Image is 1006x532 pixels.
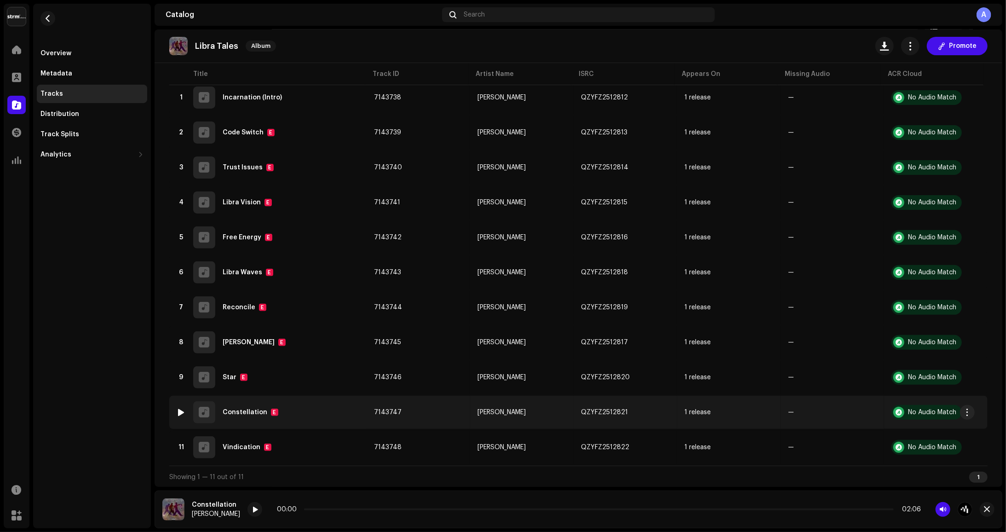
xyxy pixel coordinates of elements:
[169,37,188,55] img: dd265128-6c0e-4e57-8e8b-11206c6cfecc
[374,199,400,206] span: 7143741
[684,374,711,381] div: 1 release
[166,11,438,18] div: Catalog
[477,94,566,101] span: Alexander Anderson
[908,164,956,171] div: No Audio Match
[908,94,956,101] div: No Audio Match
[477,444,526,451] div: [PERSON_NAME]
[374,269,401,276] span: 7143743
[223,374,236,381] div: Star
[195,41,238,51] p: Libra Tales
[264,199,272,206] div: E
[684,339,773,346] span: 1 release
[37,44,147,63] re-m-nav-item: Overview
[223,129,264,136] div: Code Switch
[477,234,566,241] span: Alexander Anderson
[684,339,711,346] div: 1 release
[581,164,628,171] div: QZYFZ2512814
[40,131,79,138] div: Track Splits
[684,199,711,206] div: 1 release
[684,304,711,311] div: 1 release
[374,234,402,241] span: 7143742
[477,94,526,101] div: [PERSON_NAME]
[278,339,286,346] div: E
[7,7,26,26] img: 408b884b-546b-4518-8448-1008f9c76b02
[374,164,402,171] span: 7143740
[477,199,526,206] div: [PERSON_NAME]
[374,94,401,101] span: 7143738
[374,339,401,346] span: 7143745
[977,7,991,22] div: A
[788,164,877,171] re-a-table-badge: —
[908,374,956,381] div: No Audio Match
[40,70,72,77] div: Metadata
[477,374,566,381] span: Alexander Anderson
[223,409,267,416] div: Constellation
[908,234,956,241] div: No Audio Match
[37,125,147,144] re-m-nav-item: Track Splits
[477,409,526,416] div: [PERSON_NAME]
[223,269,262,276] div: Libra Waves
[37,105,147,123] re-m-nav-item: Distribution
[37,85,147,103] re-m-nav-item: Tracks
[684,94,773,101] span: 1 release
[908,339,956,346] div: No Audio Match
[908,199,956,206] div: No Audio Match
[684,304,773,311] span: 1 release
[684,409,711,416] div: 1 release
[162,498,184,520] img: dd265128-6c0e-4e57-8e8b-11206c6cfecc
[477,304,526,311] div: [PERSON_NAME]
[477,164,526,171] div: [PERSON_NAME]
[684,164,773,171] span: 1 release
[477,129,566,136] span: Alexander Anderson
[908,129,956,136] div: No Audio Match
[927,37,988,55] button: Promote
[223,304,255,311] div: Reconcile
[788,94,877,101] re-a-table-badge: —
[223,339,275,346] div: Libra Shit
[223,199,261,206] div: Libra Vision
[477,304,566,311] span: Alexander Anderson
[374,129,401,136] span: 7143739
[477,234,526,241] div: [PERSON_NAME]
[788,444,877,451] re-a-table-badge: —
[223,234,261,241] div: Free Energy
[684,234,711,241] div: 1 release
[169,474,244,480] span: Showing 1 — 11 out of 11
[949,37,977,55] span: Promote
[684,94,711,101] div: 1 release
[477,269,526,276] div: [PERSON_NAME]
[788,304,877,311] re-a-table-badge: —
[240,374,247,381] div: E
[788,269,877,276] re-a-table-badge: —
[788,129,877,136] re-a-table-badge: —
[477,444,566,451] span: Alexander Anderson
[264,444,271,451] div: E
[265,234,272,241] div: E
[477,269,566,276] span: Alexander Anderson
[223,94,282,101] div: Incarnation (Intro)
[788,339,877,346] re-a-table-badge: —
[40,50,71,57] div: Overview
[477,129,526,136] div: [PERSON_NAME]
[581,304,628,311] div: QZYFZ2512819
[581,444,629,451] div: QZYFZ2512822
[908,444,956,451] div: No Audio Match
[908,304,956,311] div: No Audio Match
[684,164,711,171] div: 1 release
[684,444,711,451] div: 1 release
[684,444,773,451] span: 1 release
[374,304,402,311] span: 7143744
[40,110,79,118] div: Distribution
[246,40,276,52] span: Album
[684,234,773,241] span: 1 release
[192,510,240,518] div: [PERSON_NAME]
[788,409,877,416] re-a-table-badge: —
[40,151,71,158] div: Analytics
[581,269,628,276] div: QZYFZ2512818
[223,444,260,451] div: Vindication
[684,269,711,276] div: 1 release
[267,129,275,136] div: E
[684,129,711,136] div: 1 release
[581,94,628,101] div: QZYFZ2512812
[788,199,877,206] re-a-table-badge: —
